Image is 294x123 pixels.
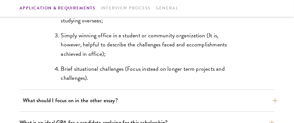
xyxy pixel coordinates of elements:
[19,5,96,12] a: Application & Requirements
[61,31,240,58] li: Simply winning office in a student or community organization (It is, however, helpful to describe...
[23,95,278,106] button: What should I focus on in the other essay?
[156,5,178,12] a: General
[61,64,240,82] li: Brief situational challenges (Focus instead on longer term projects and challenges).
[101,5,151,12] a: Interview Process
